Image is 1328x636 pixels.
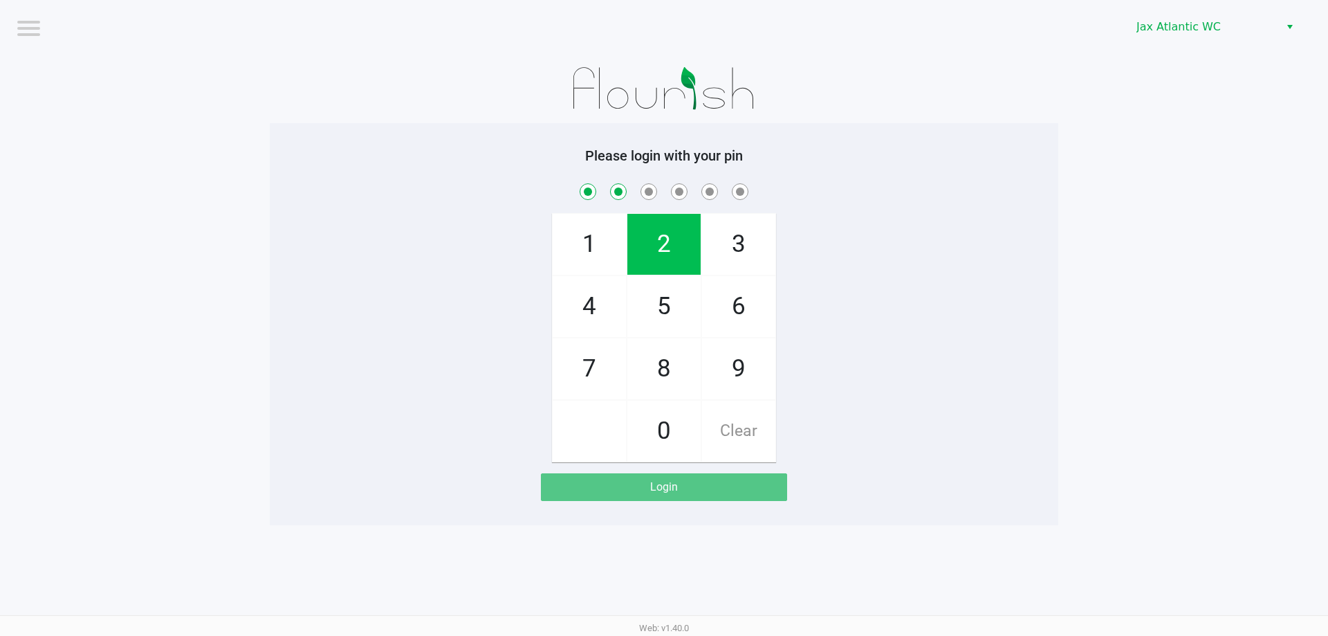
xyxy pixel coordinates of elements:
span: Jax Atlantic WC [1136,19,1271,35]
span: 5 [627,276,701,337]
span: Web: v1.40.0 [639,623,689,633]
span: 0 [627,401,701,462]
span: 4 [553,276,626,337]
span: 1 [553,214,626,275]
h5: Please login with your pin [280,147,1048,164]
span: 3 [702,214,775,275]
span: 8 [627,338,701,399]
button: Select [1280,15,1300,39]
span: 2 [627,214,701,275]
span: Clear [702,401,775,462]
span: 6 [702,276,775,337]
span: 7 [553,338,626,399]
span: 9 [702,338,775,399]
